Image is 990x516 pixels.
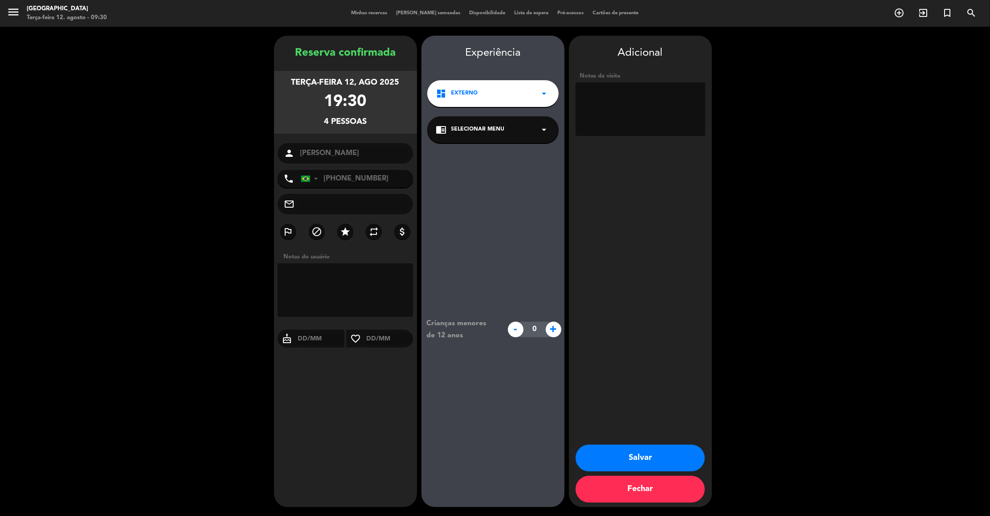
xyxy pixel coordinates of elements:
i: chrome_reader_mode [436,124,447,135]
input: DD/MM [297,333,345,344]
div: Terça-feira 12, ago 2025 [291,76,400,89]
i: attach_money [397,226,408,237]
span: Lista de espera [510,11,553,16]
span: Cartões de presente [589,11,643,16]
div: Notas do usuário [279,252,417,262]
button: Salvar [576,445,705,471]
button: Fechar [576,476,705,503]
span: Selecionar menu [451,125,505,134]
span: Externo [451,89,478,98]
div: [GEOGRAPHIC_DATA] [27,4,107,13]
div: Terça-feira 12. agosto - 09:30 [27,13,107,22]
span: - [508,322,524,337]
i: outlined_flag [283,226,294,237]
span: Minhas reservas [347,11,392,16]
i: arrow_drop_down [539,88,550,99]
span: [PERSON_NAME] semeadas [392,11,465,16]
div: Notas da visita [576,71,705,81]
input: DD/MM [366,333,413,344]
i: favorite_border [346,333,366,344]
i: arrow_drop_down [539,124,550,135]
i: repeat [368,226,379,237]
i: star [340,226,351,237]
i: block [311,226,322,237]
div: Brazil (Brasil): +55 [301,170,322,187]
div: 4 pessoas [324,115,367,128]
div: Adicional [576,45,705,62]
span: + [546,322,561,337]
span: Disponibilidade [465,11,510,16]
i: add_circle_outline [894,8,904,18]
span: Pré-acessos [553,11,589,16]
div: Reserva confirmada [274,45,417,62]
i: phone [284,173,295,184]
i: turned_in_not [942,8,953,18]
button: menu [7,5,20,22]
i: cake [278,333,297,344]
i: search [966,8,977,18]
div: Experiência [421,45,565,62]
i: menu [7,5,20,19]
i: mail_outline [284,199,295,209]
i: dashboard [436,88,447,99]
i: person [284,148,295,159]
div: 19:30 [324,89,367,115]
div: Crianças menores de 12 anos [420,318,503,341]
i: exit_to_app [918,8,929,18]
